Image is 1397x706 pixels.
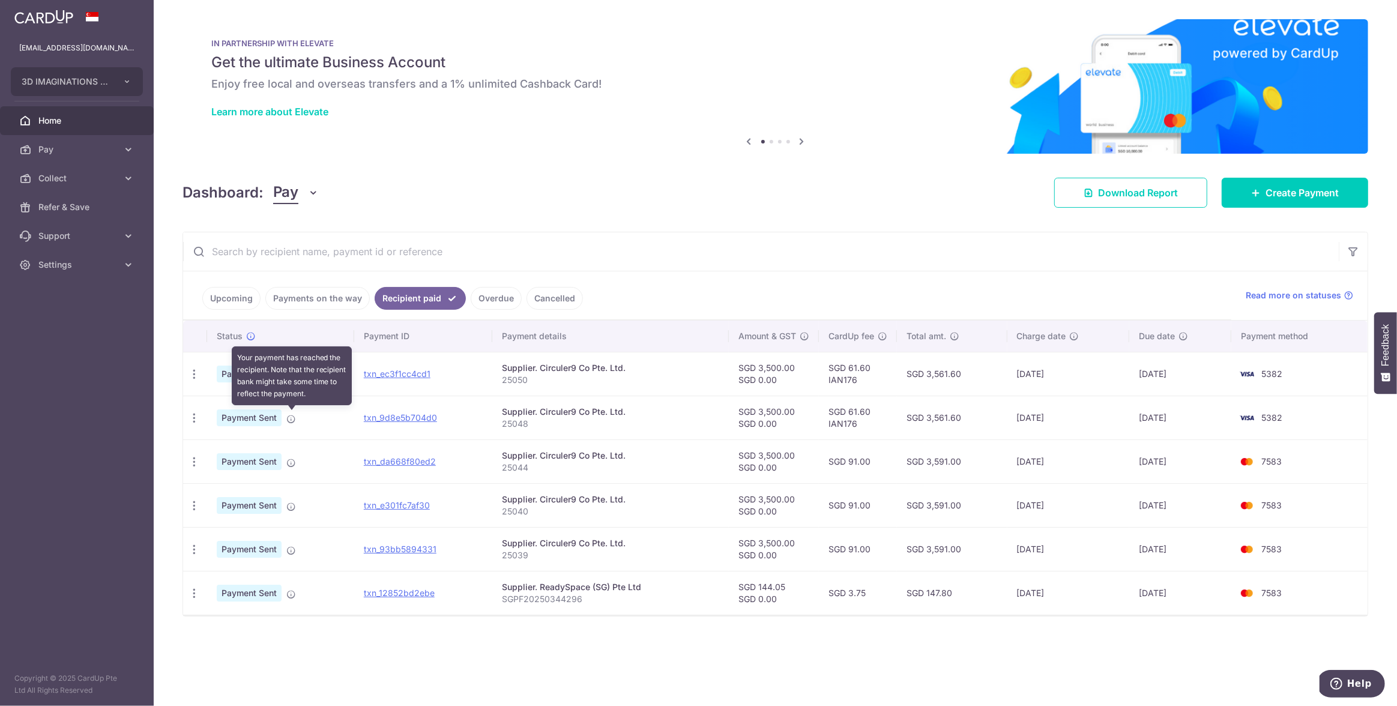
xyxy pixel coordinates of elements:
[211,77,1339,91] h6: Enjoy free local and overseas transfers and a 1% unlimited Cashback Card!
[492,321,729,352] th: Payment details
[502,374,719,386] p: 25050
[897,527,1007,571] td: SGD 3,591.00
[819,352,897,396] td: SGD 61.60 IAN176
[38,259,118,271] span: Settings
[1139,330,1175,342] span: Due date
[183,19,1368,154] img: Renovation banner
[502,406,719,418] div: Supplier. Circuler9 Co Pte. Ltd.
[1246,289,1353,301] a: Read more on statuses
[217,453,282,470] span: Payment Sent
[819,483,897,527] td: SGD 91.00
[1129,527,1231,571] td: [DATE]
[1380,324,1391,366] span: Feedback
[375,287,466,310] a: Recipient paid
[729,571,819,615] td: SGD 144.05 SGD 0.00
[1235,454,1259,469] img: Bank Card
[502,462,719,474] p: 25044
[897,352,1007,396] td: SGD 3,561.60
[1261,412,1282,423] span: 5382
[502,505,719,517] p: 25040
[1007,439,1129,483] td: [DATE]
[502,493,719,505] div: Supplier. Circuler9 Co Pte. Ltd.
[232,346,352,405] div: Your payment has reached the recipient. Note that the recipient bank might take some time to refl...
[729,527,819,571] td: SGD 3,500.00 SGD 0.00
[202,287,261,310] a: Upcoming
[1007,352,1129,396] td: [DATE]
[1261,588,1282,598] span: 7583
[273,181,319,204] button: Pay
[502,537,719,549] div: Supplier. Circuler9 Co Pte. Ltd.
[38,172,118,184] span: Collect
[364,588,435,598] a: txn_12852bd2ebe
[471,287,522,310] a: Overdue
[1235,542,1259,557] img: Bank Card
[273,181,298,204] span: Pay
[1098,186,1178,200] span: Download Report
[907,330,946,342] span: Total amt.
[1374,312,1397,394] button: Feedback - Show survey
[1007,571,1129,615] td: [DATE]
[897,439,1007,483] td: SGD 3,591.00
[354,321,492,352] th: Payment ID
[1129,571,1231,615] td: [DATE]
[729,483,819,527] td: SGD 3,500.00 SGD 0.00
[1054,178,1207,208] a: Download Report
[1231,321,1368,352] th: Payment method
[1007,483,1129,527] td: [DATE]
[828,330,874,342] span: CardUp fee
[11,67,143,96] button: 3D IMAGINATIONS PTE. LTD.
[22,76,110,88] span: 3D IMAGINATIONS PTE. LTD.
[738,330,796,342] span: Amount & GST
[1235,367,1259,381] img: Bank Card
[183,182,264,204] h4: Dashboard:
[729,352,819,396] td: SGD 3,500.00 SGD 0.00
[1235,411,1259,425] img: Bank Card
[38,143,118,155] span: Pay
[217,541,282,558] span: Payment Sent
[211,106,328,118] a: Learn more about Elevate
[1261,456,1282,466] span: 7583
[1320,670,1385,700] iframe: Opens a widget where you can find more information
[14,10,73,24] img: CardUp
[1129,483,1231,527] td: [DATE]
[897,483,1007,527] td: SGD 3,591.00
[1129,396,1231,439] td: [DATE]
[19,42,134,54] p: [EMAIL_ADDRESS][DOMAIN_NAME]
[819,396,897,439] td: SGD 61.60 IAN176
[1129,352,1231,396] td: [DATE]
[217,585,282,602] span: Payment Sent
[183,232,1339,271] input: Search by recipient name, payment id or reference
[217,366,282,382] span: Payment Sent
[1235,498,1259,513] img: Bank Card
[364,456,436,466] a: txn_da668f80ed2
[1261,369,1282,379] span: 5382
[364,544,436,554] a: txn_93bb5894331
[1017,330,1066,342] span: Charge date
[217,497,282,514] span: Payment Sent
[1261,500,1282,510] span: 7583
[502,418,719,430] p: 25048
[217,330,243,342] span: Status
[364,412,437,423] a: txn_9d8e5b704d0
[265,287,370,310] a: Payments on the way
[38,115,118,127] span: Home
[217,409,282,426] span: Payment Sent
[502,593,719,605] p: SGPF20250344296
[729,439,819,483] td: SGD 3,500.00 SGD 0.00
[527,287,583,310] a: Cancelled
[1007,527,1129,571] td: [DATE]
[364,500,430,510] a: txn_e301fc7af30
[1007,396,1129,439] td: [DATE]
[897,396,1007,439] td: SGD 3,561.60
[38,230,118,242] span: Support
[897,571,1007,615] td: SGD 147.80
[1222,178,1368,208] a: Create Payment
[364,369,430,379] a: txn_ec3f1cc4cd1
[211,53,1339,72] h5: Get the ultimate Business Account
[1129,439,1231,483] td: [DATE]
[1266,186,1339,200] span: Create Payment
[819,439,897,483] td: SGD 91.00
[1261,544,1282,554] span: 7583
[211,38,1339,48] p: IN PARTNERSHIP WITH ELEVATE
